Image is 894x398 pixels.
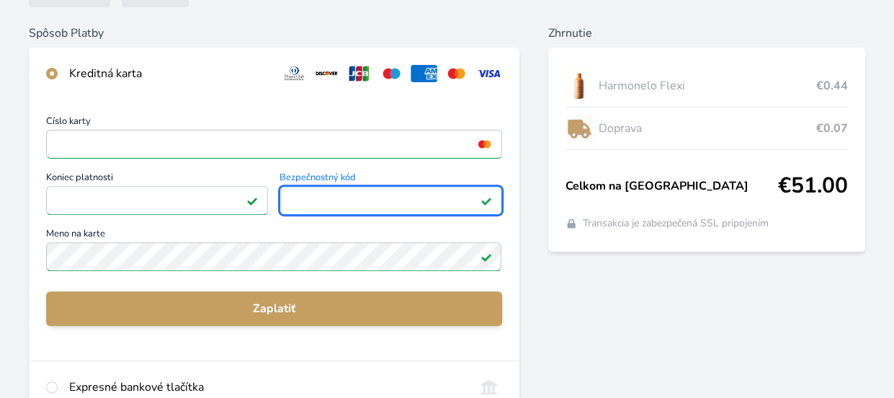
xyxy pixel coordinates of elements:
[46,117,502,130] span: Číslo karty
[411,65,437,82] img: amex.svg
[816,120,848,137] span: €0.07
[548,25,865,42] h6: Zhrnutie
[53,134,496,154] iframe: Iframe pre číslo karty
[313,65,340,82] img: discover.svg
[69,65,269,82] div: Kreditná karta
[566,68,593,104] img: CLEAN_FLEXI_se_stinem_x-hi_(1)-lo.jpg
[480,251,492,262] img: Pole je platné
[378,65,405,82] img: maestro.svg
[816,77,848,94] span: €0.44
[566,177,778,195] span: Celkom na [GEOGRAPHIC_DATA]
[58,300,491,317] span: Zaplatiť
[46,173,268,186] span: Koniec platnosti
[598,77,816,94] span: Harmonelo Flexi
[246,195,258,206] img: Pole je platné
[29,25,519,42] h6: Spôsob Platby
[53,190,262,211] iframe: Iframe pre deň vypršania platnosti
[778,173,848,199] span: €51.00
[46,291,502,326] button: Zaplatiť
[346,65,372,82] img: jcb.svg
[281,65,308,82] img: diners.svg
[598,120,816,137] span: Doprava
[475,379,502,396] img: onlineBanking_SK.svg
[46,229,502,242] span: Meno na karte
[286,190,495,211] iframe: Iframe pre bezpečnostný kód
[46,242,501,271] input: Meno na kartePole je platné
[566,110,593,146] img: delivery-lo.png
[475,65,502,82] img: visa.svg
[69,379,464,396] div: Expresné bankové tlačítka
[475,138,494,151] img: mc
[480,195,492,206] img: Pole je platné
[583,216,769,231] span: Transakcia je zabezpečená SSL pripojením
[443,65,470,82] img: mc.svg
[280,173,501,186] span: Bezpečnostný kód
